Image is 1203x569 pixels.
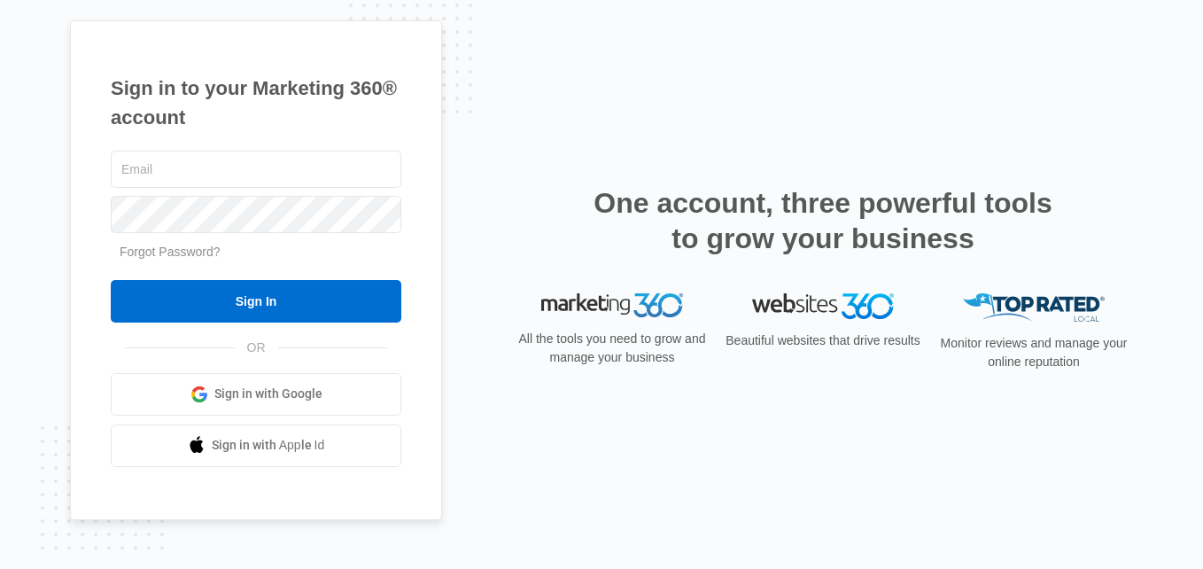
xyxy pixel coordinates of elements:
[111,373,401,416] a: Sign in with Google
[541,293,683,318] img: Marketing 360
[235,339,278,357] span: OR
[111,280,401,323] input: Sign In
[752,293,894,319] img: Websites 360
[588,185,1058,256] h2: One account, three powerful tools to grow your business
[111,74,401,132] h1: Sign in to your Marketing 360® account
[111,425,401,467] a: Sign in with Apple Id
[513,330,711,367] p: All the tools you need to grow and manage your business
[214,385,322,403] span: Sign in with Google
[724,331,922,350] p: Beautiful websites that drive results
[111,151,401,188] input: Email
[963,293,1105,323] img: Top Rated Local
[212,436,325,455] span: Sign in with Apple Id
[935,334,1133,371] p: Monitor reviews and manage your online reputation
[120,245,221,259] a: Forgot Password?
